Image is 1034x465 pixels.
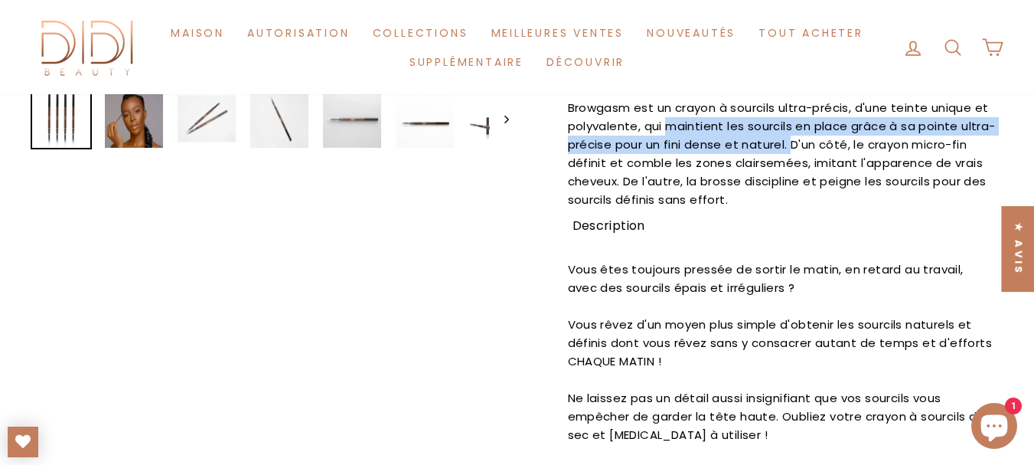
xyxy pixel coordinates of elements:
a: Autorisation [236,18,361,47]
font: Meilleures ventes [491,25,625,41]
ul: Primaire [145,18,889,77]
a: Supplémentaire [398,47,535,77]
a: Nouveautés [635,18,747,47]
font: Description [572,217,645,234]
img: Crayon à sourcils BROWGASM - Didi Beauty [178,90,236,148]
inbox-online-store-chat: Chat de la boutique en ligne Shopify [967,403,1022,453]
font: ★ Avis [1011,222,1026,276]
button: Description [568,215,650,237]
font: Paiement sécurisé avec [178,4,266,15]
img: Crayon à sourcils BROWGASM - Didi Beauty [250,90,308,148]
img: shoppay_color.svg [259,18,285,44]
a: Maison [159,18,236,47]
img: applepay_color.svg [225,18,252,44]
font: Vous êtes toujours pressée de sortir le matin, en retard au travail, avec des sourcils épais et i... [568,261,964,296]
font: Nouveautés [647,25,736,41]
font: Autorisation [247,25,350,41]
img: Didi Beauté Cie. [31,15,145,79]
font: Tout acheter [758,25,863,41]
a: Découvrir [535,47,636,77]
a: Ma liste de souhaits [8,427,38,457]
font: Découvrir [546,54,625,70]
font: Browgasm est un crayon à sourcils ultra-précis, d'une teinte unique et polyvalente, qui maintient... [568,100,996,208]
img: Crayon à sourcils Browgasm [105,90,163,148]
img: Crayon à sourcils BROWGASM - Didi Beauty [396,90,454,148]
img: americanexpress_1_color.svg [191,18,218,44]
img: visa_1_color.svg [158,18,184,44]
button: Suivant [490,88,509,149]
img: Crayon à sourcils BROWGASM - Didi Beauty [468,90,527,148]
font: Maison [171,25,224,41]
font: Collections [373,25,468,41]
font: Vous rêvez d'un moyen plus simple d'obtenir les sourcils naturels et définis dont vous rêvez sans... [568,316,993,369]
img: mastercard_color.svg [124,18,151,44]
font: Ne laissez pas un détail aussi insignifiant que vos sourcils vous empêcher de garder la tête haut... [568,390,991,443]
div: Cliquez pour ouvrir l'onglet des avis flottants de Judge.me [1001,206,1034,292]
img: Crayon à sourcils Browgasm [32,90,90,148]
img: paypal_2_color.svg [292,18,319,44]
font: Supplémentaire [409,54,524,70]
a: Collections [361,18,480,47]
img: Crayon à sourcils BROWGASM - Didi Beauty [323,90,381,148]
a: Tout acheter [747,18,875,47]
a: Meilleures ventes [480,18,636,47]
